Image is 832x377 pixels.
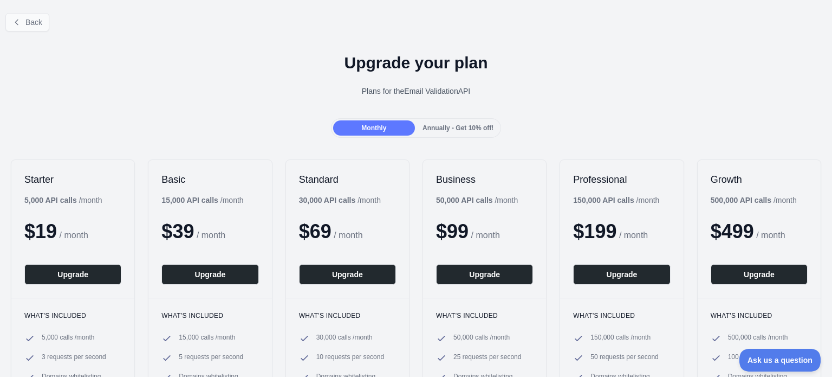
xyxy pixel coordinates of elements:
[573,173,670,186] h2: Professional
[711,196,771,205] b: 500,000 API calls
[711,173,808,186] h2: Growth
[436,195,518,206] div: / month
[711,195,797,206] div: / month
[299,195,381,206] div: / month
[436,173,533,186] h2: Business
[299,196,356,205] b: 30,000 API calls
[573,220,616,242] span: $ 199
[573,195,659,206] div: / month
[711,220,754,242] span: $ 499
[436,196,493,205] b: 50,000 API calls
[299,173,396,186] h2: Standard
[299,220,331,242] span: $ 69
[739,349,821,372] iframe: Toggle Customer Support
[436,220,469,242] span: $ 99
[573,196,634,205] b: 150,000 API calls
